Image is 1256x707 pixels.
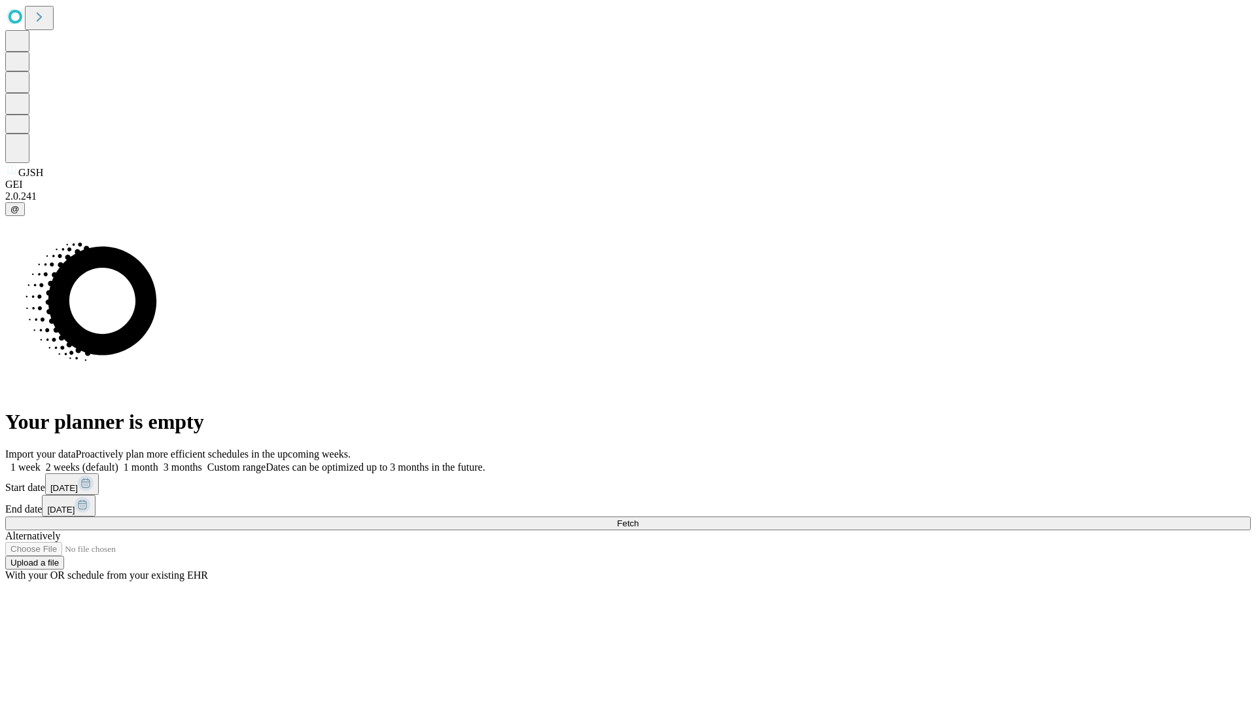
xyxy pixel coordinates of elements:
span: 3 months [164,462,202,473]
span: Dates can be optimized up to 3 months in the future. [266,462,485,473]
h1: Your planner is empty [5,410,1251,434]
div: Start date [5,473,1251,495]
span: GJSH [18,167,43,178]
button: Upload a file [5,556,64,570]
span: Proactively plan more efficient schedules in the upcoming weeks. [76,448,351,460]
button: Fetch [5,517,1251,530]
span: 1 week [10,462,41,473]
button: [DATE] [42,495,96,517]
button: [DATE] [45,473,99,495]
span: With your OR schedule from your existing EHR [5,570,208,581]
span: Fetch [617,518,638,528]
span: Alternatively [5,530,60,541]
div: GEI [5,179,1251,190]
span: 2 weeks (default) [46,462,118,473]
span: @ [10,204,20,214]
span: Custom range [207,462,266,473]
span: Import your data [5,448,76,460]
div: End date [5,495,1251,517]
span: [DATE] [47,505,75,515]
div: 2.0.241 [5,190,1251,202]
span: [DATE] [50,483,78,493]
button: @ [5,202,25,216]
span: 1 month [124,462,158,473]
